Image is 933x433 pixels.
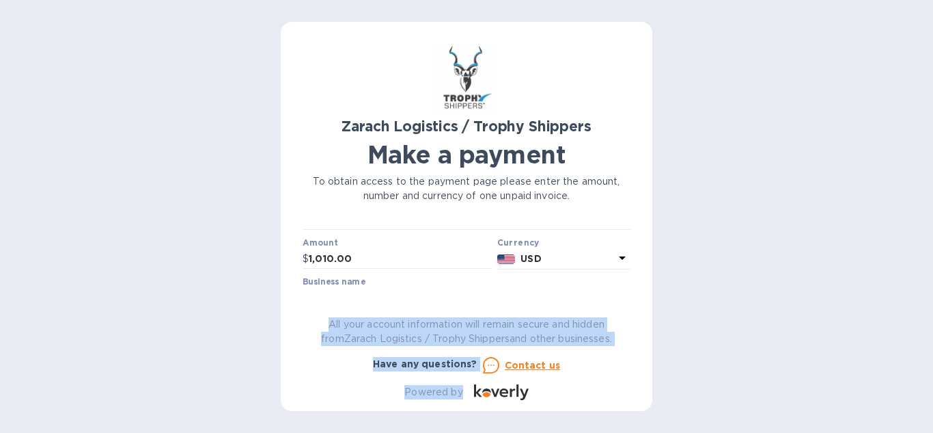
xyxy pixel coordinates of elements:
[303,252,309,266] p: $
[309,249,492,270] input: 0.00
[303,288,630,309] input: Enter business name
[342,118,591,135] b: Zarach Logistics / Trophy Shippers
[303,140,630,169] h1: Make a payment
[497,254,516,264] img: USD
[520,253,541,264] b: USD
[404,385,462,399] p: Powered by
[497,237,540,248] b: Currency
[505,360,561,371] u: Contact us
[303,174,630,203] p: To obtain access to the payment page please enter the amount, number and currency of one unpaid i...
[373,358,477,369] b: Have any questions?
[303,278,365,287] label: Business name
[303,317,630,346] p: All your account information will remain secure and hidden from Zarach Logistics / Trophy Shipper...
[303,239,337,247] label: Amount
